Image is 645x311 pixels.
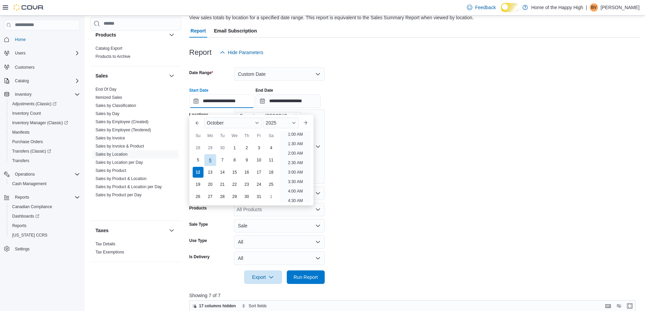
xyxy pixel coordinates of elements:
button: Catalog [1,76,83,86]
div: day-29 [205,142,216,153]
span: Dashboards [12,214,39,219]
div: day-25 [266,179,277,190]
a: Feedback [464,1,498,14]
span: Itemized Sales [95,95,122,100]
div: day-22 [229,179,240,190]
div: day-28 [217,191,228,202]
span: Products to Archive [95,54,130,59]
div: day-19 [193,179,203,190]
span: Hide Parameters [228,49,263,56]
button: Taxes [95,227,166,234]
div: day-5 [193,155,203,165]
button: All [234,235,325,249]
button: Operations [12,170,38,178]
li: 3:30 AM [285,178,305,186]
span: BV [591,3,597,12]
a: Purchase Orders [9,138,46,146]
span: Sales by Product per Day [95,192,142,198]
button: Users [12,49,28,57]
label: Start Date [189,88,209,93]
span: Reports [12,223,26,228]
span: 2025 [266,120,276,126]
div: day-9 [241,155,252,165]
button: Products [168,31,176,39]
div: Button. Open the year selector. 2025 is currently selected. [263,117,299,128]
div: day-20 [205,179,216,190]
div: day-27 [205,191,216,202]
label: Products [189,205,207,211]
button: Manifests [7,128,83,137]
a: Inventory Manager (Classic) [7,118,83,128]
span: Email Subscription [214,24,257,38]
span: Inventory Manager (Classic) [9,119,80,127]
button: Customers [1,62,83,72]
span: Customers [15,65,35,70]
span: Sales by Product & Location per Day [95,184,162,190]
button: Open list of options [315,144,321,149]
span: Manifests [12,130,29,135]
div: day-28 [193,142,203,153]
a: Transfers (Classic) [9,147,54,155]
button: Products [95,31,166,38]
p: Home of the Happy High [531,3,583,12]
div: day-10 [254,155,264,165]
a: Dashboards [7,212,83,221]
li: 2:30 AM [285,159,305,167]
span: Washington CCRS [9,231,80,239]
a: End Of Day [95,87,116,92]
button: [US_STATE] CCRS [7,230,83,240]
div: Sa [266,130,277,141]
a: Sales by Location [95,152,128,157]
span: October [207,120,224,126]
div: Fr [254,130,264,141]
div: View sales totals by location for a specified date range. This report is equivalent to the Sales ... [189,14,474,21]
a: Inventory Manager (Classic) [9,119,71,127]
div: day-14 [217,167,228,178]
span: Catalog [15,78,29,84]
span: Export [248,270,278,284]
span: Sales by Employee (Tendered) [95,127,151,133]
div: day-30 [241,191,252,202]
span: Settings [15,246,29,252]
div: day-12 [193,167,203,178]
div: day-30 [217,142,228,153]
span: Sales by Employee (Created) [95,119,149,125]
div: Button. Open the month selector. October is currently selected. [204,117,262,128]
ul: Time [280,131,311,203]
div: day-17 [254,167,264,178]
a: Adjustments (Classic) [7,99,83,109]
span: Cash Management [12,181,46,186]
button: Remove Georgetown - Mountainview - Fire & Flower from selection in this group [294,114,298,118]
div: Mo [205,130,216,141]
a: Customers [12,63,37,71]
p: Showing 7 of 7 [189,292,640,299]
span: Operations [12,170,80,178]
div: day-8 [229,155,240,165]
button: Taxes [168,226,176,235]
h3: Taxes [95,227,109,234]
button: Canadian Compliance [7,202,83,212]
span: Inventory Count [12,111,41,116]
span: Reports [9,222,80,230]
span: Inventory Manager (Classic) [12,120,68,126]
div: day-15 [229,167,240,178]
a: Transfers [9,157,32,165]
h3: Report [189,48,212,57]
button: Reports [7,221,83,230]
span: Manifests [9,128,80,136]
button: Settings [1,244,83,254]
h3: Products [95,31,116,38]
span: Reports [15,195,29,200]
span: 17 columns hidden [199,303,236,309]
div: day-31 [254,191,264,202]
button: Open list of options [315,207,321,212]
span: Sales by Day [95,111,120,116]
span: Sort fields [249,303,266,309]
div: day-3 [254,142,264,153]
label: Locations [189,112,209,117]
span: Inventory [15,92,31,97]
button: Export [244,270,282,284]
a: Cash Management [9,180,49,188]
